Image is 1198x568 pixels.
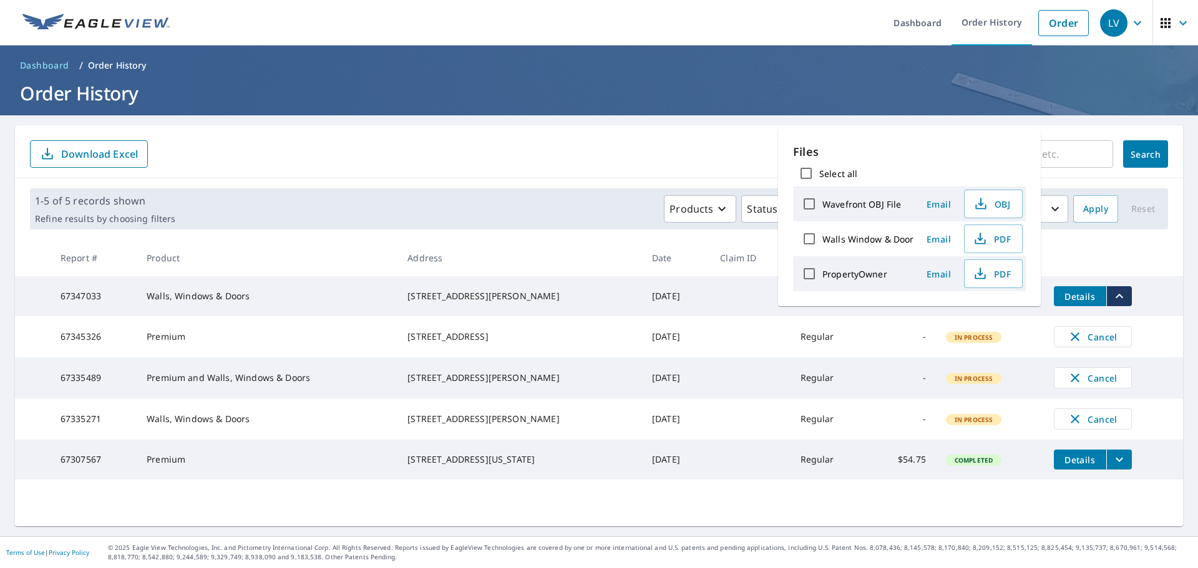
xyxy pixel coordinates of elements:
label: Wavefront OBJ File [822,198,901,210]
span: Completed [947,456,1000,465]
th: Date [642,239,710,276]
td: Regular [791,357,868,398]
td: Walls, Windows & Doors [137,276,397,316]
button: Cancel [1054,367,1132,388]
button: Cancel [1054,326,1132,347]
td: [DATE] [642,398,710,440]
span: OBJ [972,196,1012,211]
td: [DATE] [642,357,710,398]
td: 67347033 [51,276,137,316]
td: Premium [137,316,397,357]
p: Products [670,201,713,216]
button: OBJ [964,190,1023,218]
span: Email [924,233,954,245]
a: Order [1038,10,1089,36]
span: Cancel [1067,370,1119,385]
li: / [79,58,83,73]
span: Details [1061,454,1099,466]
label: Select all [819,168,857,180]
a: Terms of Use [6,548,45,557]
td: 67345326 [51,316,137,357]
span: In Process [947,415,1001,424]
td: - [868,398,936,440]
td: Walls, Windows & Doors [137,398,397,440]
td: 67335271 [51,398,137,440]
span: Cancel [1067,412,1119,426]
td: - [868,316,936,357]
img: EV Logo [22,14,170,32]
h1: Order History [15,80,1183,106]
td: [DATE] [642,316,710,357]
div: [STREET_ADDRESS] [407,330,632,343]
button: filesDropdownBtn-67347033 [1106,286,1132,306]
div: [STREET_ADDRESS][US_STATE] [407,453,632,466]
button: Email [919,264,959,284]
th: Claim ID [710,239,790,276]
p: Refine results by choosing filters [35,213,175,224]
p: 1-5 of 5 records shown [35,193,175,208]
button: filesDropdownBtn-67307567 [1106,450,1132,469]
p: Status [747,201,777,216]
td: Regular [791,440,868,479]
button: Products [664,195,736,223]
td: [DATE] [642,440,710,479]
td: 67335489 [51,357,137,398]
td: Premium and Walls, Windows & Doors [137,357,397,398]
span: PDF [972,266,1012,281]
p: Files [793,143,1026,160]
button: detailsBtn-67347033 [1054,286,1106,306]
td: [DATE] [642,276,710,316]
span: Email [924,268,954,280]
td: Regular [791,316,868,357]
a: Privacy Policy [49,548,89,557]
nav: breadcrumb [15,55,1183,75]
button: Apply [1073,195,1118,223]
button: Cancel [1054,408,1132,430]
button: Email [919,229,959,249]
label: Walls Window & Door [822,233,914,245]
td: - [868,357,936,398]
th: Product [137,239,397,276]
button: PDF [964,224,1023,253]
label: PropertyOwner [822,268,887,280]
span: Apply [1083,201,1108,217]
p: © 2025 Eagle View Technologies, Inc. and Pictometry International Corp. All Rights Reserved. Repo... [108,543,1192,562]
div: [STREET_ADDRESS][PERSON_NAME] [407,290,632,302]
button: detailsBtn-67307567 [1054,450,1106,469]
button: Status [741,195,801,223]
button: Email [919,195,959,214]
td: Regular [791,398,868,440]
td: 67307567 [51,440,137,479]
a: Dashboard [15,55,74,75]
span: In Process [947,333,1001,342]
td: $54.75 [868,440,936,479]
th: Report # [51,239,137,276]
p: Download Excel [61,147,138,161]
span: Cancel [1067,329,1119,344]
span: Dashboard [20,59,69,72]
th: Address [397,239,642,276]
span: Email [924,198,954,210]
div: [STREET_ADDRESS][PERSON_NAME] [407,413,632,425]
td: Premium [137,440,397,479]
p: Order History [88,59,147,72]
span: In Process [947,374,1001,383]
button: Download Excel [30,140,148,168]
span: PDF [972,231,1012,246]
span: Search [1133,148,1158,160]
div: [STREET_ADDRESS][PERSON_NAME] [407,372,632,384]
span: Details [1061,291,1099,302]
div: LV [1100,9,1127,37]
button: PDF [964,259,1023,288]
button: Search [1123,140,1168,168]
p: | [6,549,89,556]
